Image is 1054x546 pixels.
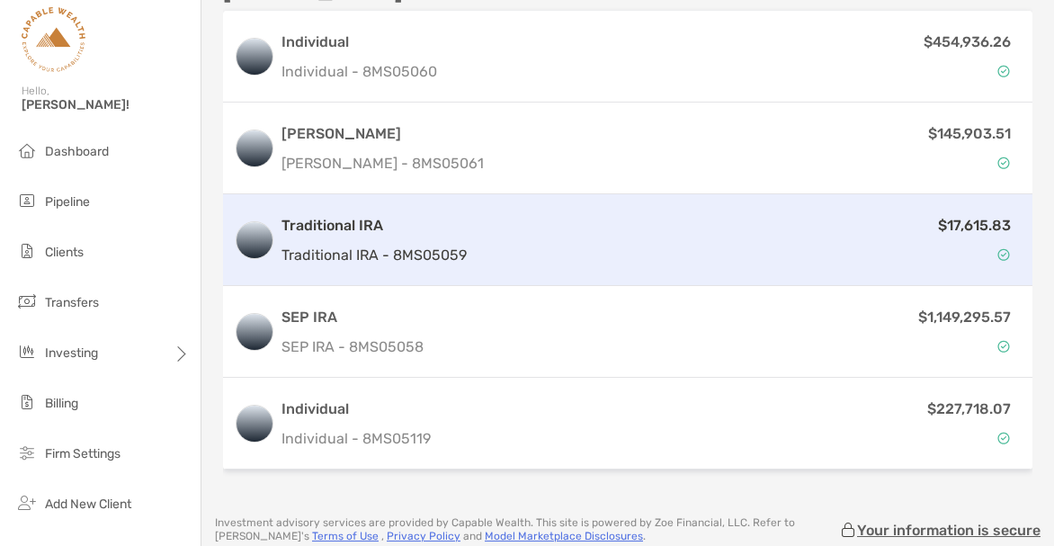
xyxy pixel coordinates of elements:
img: Account Status icon [997,340,1010,353]
p: $227,718.07 [927,398,1011,420]
span: Firm Settings [45,446,121,461]
img: Zoe Logo [22,7,85,72]
p: Individual - 8MS05060 [281,60,437,83]
p: $454,936.26 [924,31,1011,53]
h3: Individual [281,398,431,420]
img: logo account [237,39,272,75]
img: Account Status icon [997,248,1010,261]
p: $1,149,295.57 [918,306,1011,328]
a: Model Marketplace Disclosures [485,530,643,542]
span: Add New Client [45,497,131,512]
a: Terms of Use [312,530,379,542]
img: Account Status icon [997,432,1010,444]
span: Clients [45,245,84,260]
img: dashboard icon [16,139,38,161]
img: Account Status icon [997,65,1010,77]
p: $17,615.83 [938,214,1011,237]
img: logo account [237,314,272,350]
p: $145,903.51 [928,122,1011,145]
img: logo account [237,222,272,258]
span: Pipeline [45,194,90,210]
img: logo account [237,406,272,442]
a: Privacy Policy [387,530,460,542]
span: Investing [45,345,98,361]
p: Individual - 8MS05119 [281,427,431,450]
img: transfers icon [16,291,38,312]
img: logo account [237,130,272,166]
p: SEP IRA - 8MS05058 [281,336,424,358]
img: Account Status icon [997,157,1010,169]
h3: Traditional IRA [281,215,467,237]
img: clients icon [16,240,38,262]
img: investing icon [16,341,38,363]
p: Investment advisory services are provided by Capable Wealth . This site is powered by Zoe Financi... [215,516,839,543]
p: Traditional IRA - 8MS05059 [281,244,467,266]
img: firm-settings icon [16,442,38,463]
h3: Individual [281,31,437,53]
h3: [PERSON_NAME] [281,123,484,145]
img: add_new_client icon [16,492,38,514]
span: Dashboard [45,144,109,159]
span: Billing [45,396,78,411]
span: Transfers [45,295,99,310]
img: billing icon [16,391,38,413]
span: [PERSON_NAME]! [22,97,190,112]
p: [PERSON_NAME] - 8MS05061 [281,152,484,175]
img: pipeline icon [16,190,38,211]
p: Your information is secure [857,522,1041,539]
h3: SEP IRA [281,307,424,328]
